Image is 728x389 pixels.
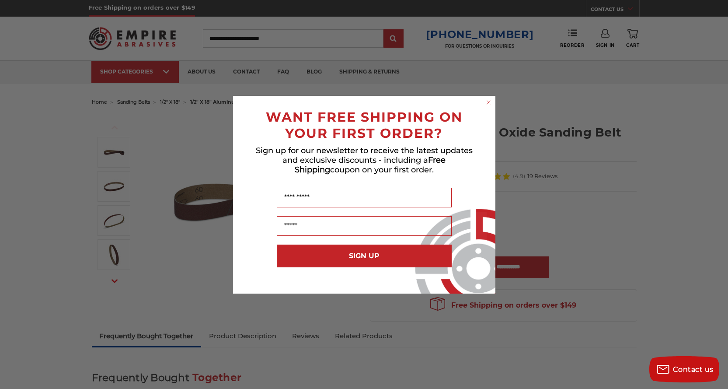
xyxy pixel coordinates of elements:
span: WANT FREE SHIPPING ON YOUR FIRST ORDER? [266,109,463,141]
span: Contact us [673,365,714,374]
span: Free Shipping [295,155,446,175]
input: Email [277,216,452,236]
span: Sign up for our newsletter to receive the latest updates and exclusive discounts - including a co... [256,146,473,175]
button: Close dialog [484,98,493,107]
button: Contact us [649,356,719,382]
button: SIGN UP [277,245,452,267]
